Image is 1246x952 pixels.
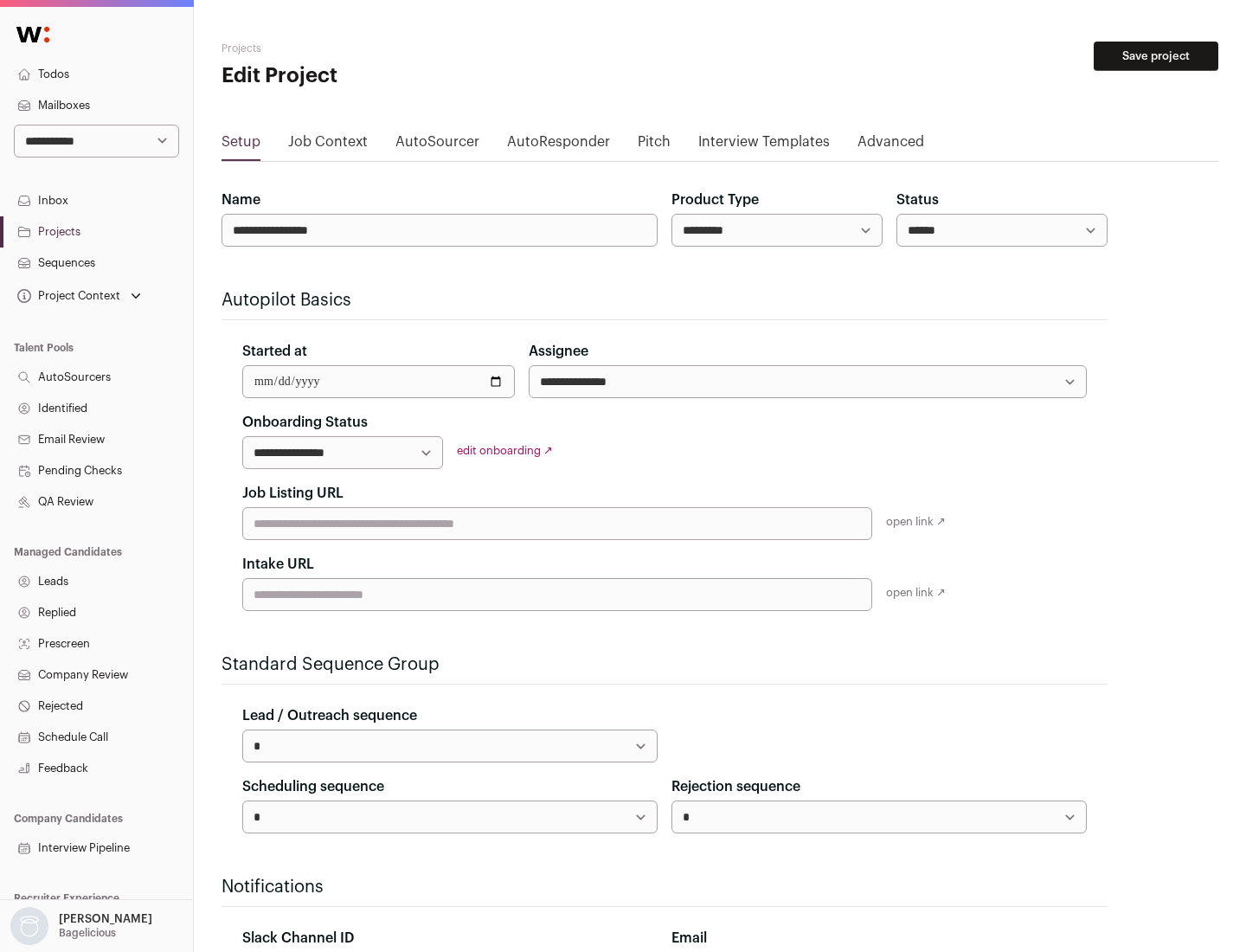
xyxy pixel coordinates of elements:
[529,341,588,362] label: Assignee
[242,928,354,949] label: Slack Channel ID
[222,132,260,159] a: Setup
[59,912,152,926] p: [PERSON_NAME]
[1094,42,1218,71] button: Save project
[395,132,479,159] a: AutoSourcer
[242,705,417,726] label: Lead / Outreach sequence
[698,132,830,159] a: Interview Templates
[857,132,924,159] a: Advanced
[222,288,1108,312] h2: Autopilot Basics
[671,190,759,210] label: Product Type
[507,132,610,159] a: AutoResponder
[222,875,1108,899] h2: Notifications
[14,284,145,308] button: Open dropdown
[242,776,384,797] label: Scheduling sequence
[7,907,156,945] button: Open dropdown
[222,190,260,210] label: Name
[242,554,314,575] label: Intake URL
[671,928,1087,949] div: Email
[222,653,1108,677] h2: Standard Sequence Group
[896,190,939,210] label: Status
[638,132,671,159] a: Pitch
[222,62,554,90] h1: Edit Project
[7,17,59,52] img: Wellfound
[10,907,48,945] img: nopic.png
[671,776,800,797] label: Rejection sequence
[14,289,120,303] div: Project Context
[242,412,368,433] label: Onboarding Status
[242,483,344,504] label: Job Listing URL
[59,926,116,940] p: Bagelicious
[222,42,554,55] h2: Projects
[242,341,307,362] label: Started at
[457,445,553,456] a: edit onboarding ↗
[288,132,368,159] a: Job Context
